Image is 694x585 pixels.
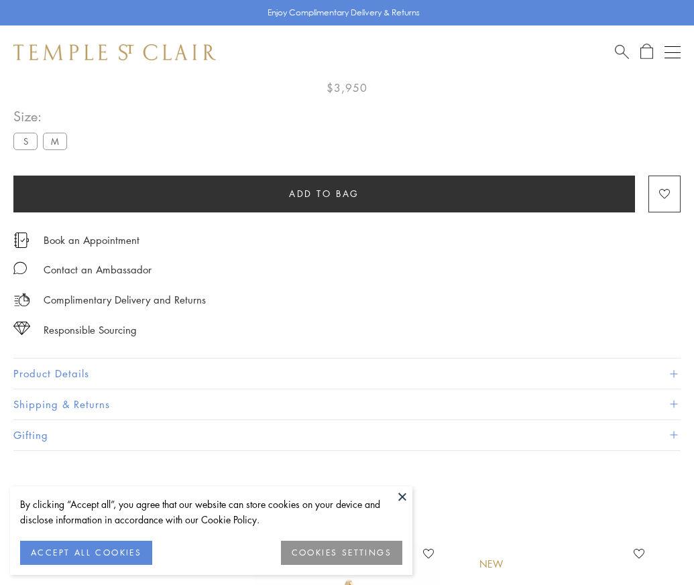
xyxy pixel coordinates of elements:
[13,105,72,127] span: Size:
[13,261,27,275] img: MessageIcon-01_2.svg
[664,44,681,60] button: Open navigation
[20,541,152,565] button: ACCEPT ALL COOKIES
[289,186,359,201] span: Add to bag
[327,79,367,96] span: $3,950
[20,497,402,527] div: By clicking “Accept all”, you agree that our website can store cookies on your device and disclos...
[13,420,681,450] button: Gifting
[13,176,635,212] button: Add to bag
[13,322,30,335] img: icon_sourcing.svg
[615,44,629,60] a: Search
[13,389,681,419] button: Shipping & Returns
[43,133,67,149] label: M
[13,233,30,248] img: icon_appointment.svg
[268,6,420,19] p: Enjoy Complimentary Delivery & Returns
[479,557,504,572] div: New
[44,291,206,308] p: Complimentary Delivery and Returns
[13,291,30,308] img: icon_delivery.svg
[13,44,216,60] img: Temple St. Clair
[44,261,152,278] div: Contact an Ambassador
[13,359,681,389] button: Product Details
[640,44,653,60] a: Open Shopping Bag
[13,133,38,149] label: S
[44,233,139,247] a: Book an Appointment
[281,541,402,565] button: COOKIES SETTINGS
[44,322,137,338] div: Responsible Sourcing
